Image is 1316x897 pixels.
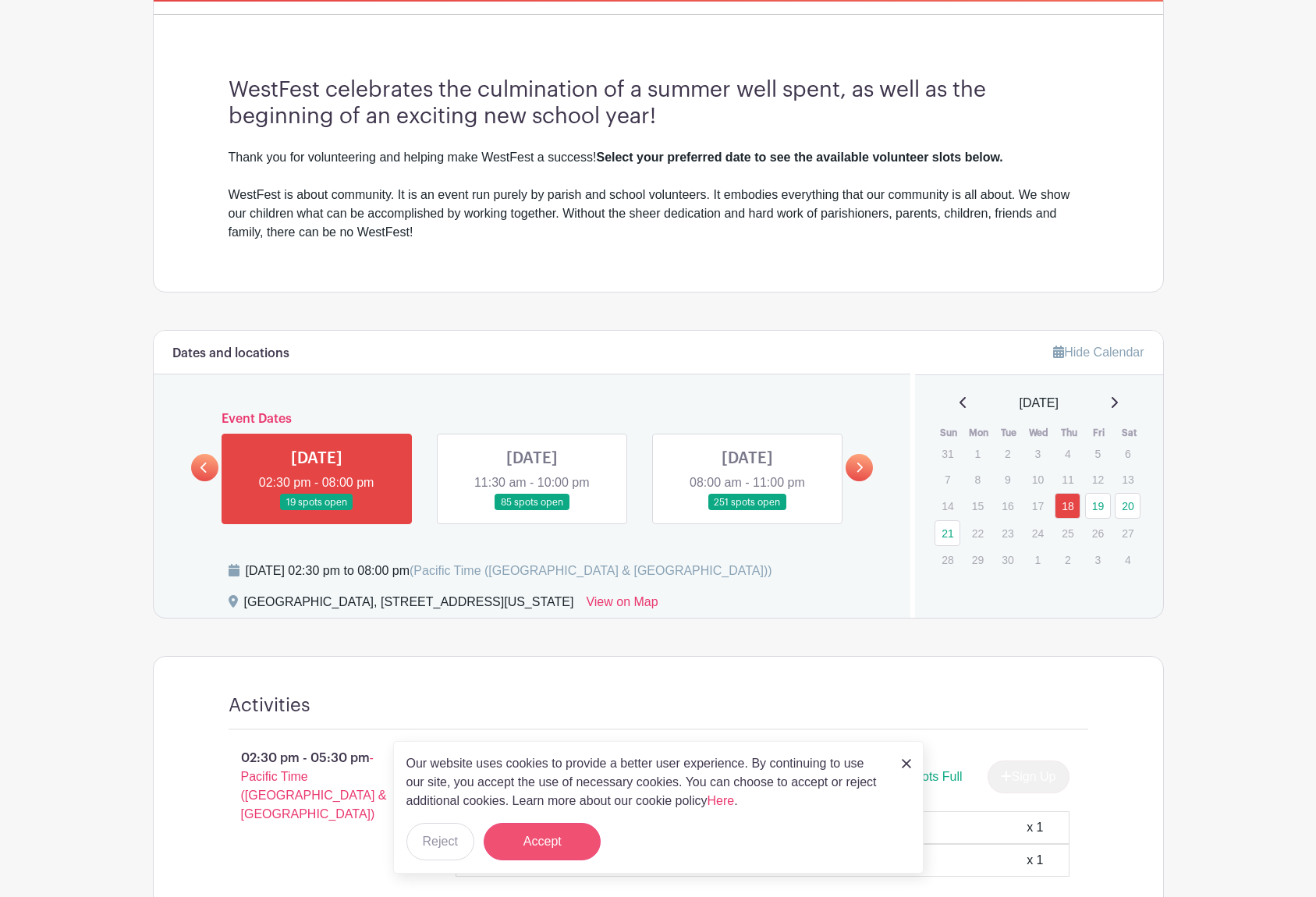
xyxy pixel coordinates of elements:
a: Hide Calendar [1053,346,1144,359]
a: View on Map [586,593,658,618]
p: 1 [965,441,991,466]
p: 15 [965,494,991,518]
p: 3 [1025,441,1051,466]
th: Wed [1024,425,1055,441]
p: 27 [1115,521,1140,545]
p: 14 [935,494,960,518]
p: 8 [965,467,991,491]
p: 11 [1055,467,1080,491]
a: 20 [1115,493,1140,519]
a: 19 [1085,493,1111,519]
div: [GEOGRAPHIC_DATA], [STREET_ADDRESS][US_STATE] [244,593,574,618]
th: Thu [1054,425,1084,441]
div: [DATE] 02:30 pm to 08:00 pm [246,562,772,580]
div: Thank you for volunteering and helping make WestFest a success! [229,148,1088,167]
img: close_button-5f87c8562297e5c2d7936805f587ecaba9071eb48480494691a3f1689db116b3.svg [902,759,911,768]
p: 4 [1115,548,1140,572]
p: 22 [965,521,991,545]
th: Mon [964,425,995,441]
a: 21 [935,520,960,546]
span: [DATE] [1020,394,1059,413]
span: (Pacific Time ([GEOGRAPHIC_DATA] & [GEOGRAPHIC_DATA])) [410,564,772,577]
p: 5 [1085,441,1111,466]
p: 29 [965,548,991,572]
p: 31 [935,441,960,466]
p: 13 [1115,467,1140,491]
p: 6 [1115,441,1140,466]
th: Tue [994,425,1024,441]
span: Spots Full [906,770,962,783]
p: 1 [1025,548,1051,572]
p: Our website uses cookies to provide a better user experience. By continuing to use our site, you ... [406,754,885,810]
p: 4 [1055,441,1080,466]
a: 18 [1055,493,1080,519]
div: x 1 [1027,818,1043,837]
div: x 1 [1027,851,1043,870]
p: 2 [1055,548,1080,572]
button: Accept [484,823,601,860]
a: Here [708,794,735,807]
th: Fri [1084,425,1115,441]
p: 26 [1085,521,1111,545]
button: Reject [406,823,474,860]
p: 30 [995,548,1020,572]
p: 12 [1085,467,1111,491]
p: 02:30 pm - 05:30 pm [204,743,431,830]
p: 25 [1055,521,1080,545]
p: 10 [1025,467,1051,491]
p: 2 [995,441,1020,466]
p: 9 [995,467,1020,491]
h6: Dates and locations [172,346,289,361]
p: 17 [1025,494,1051,518]
h6: Event Dates [218,412,846,427]
th: Sun [934,425,964,441]
h4: Activities [229,694,310,717]
strong: Select your preferred date to see the available volunteer slots below. [596,151,1002,164]
p: 28 [935,548,960,572]
p: 7 [935,467,960,491]
div: WestFest is about community. It is an event run purely by parish and school volunteers. It embodi... [229,186,1088,242]
p: 3 [1085,548,1111,572]
th: Sat [1114,425,1144,441]
p: 16 [995,494,1020,518]
p: 24 [1025,521,1051,545]
h3: WestFest celebrates the culmination of a summer well spent, as well as the beginning of an exciti... [229,77,1088,129]
p: 23 [995,521,1020,545]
